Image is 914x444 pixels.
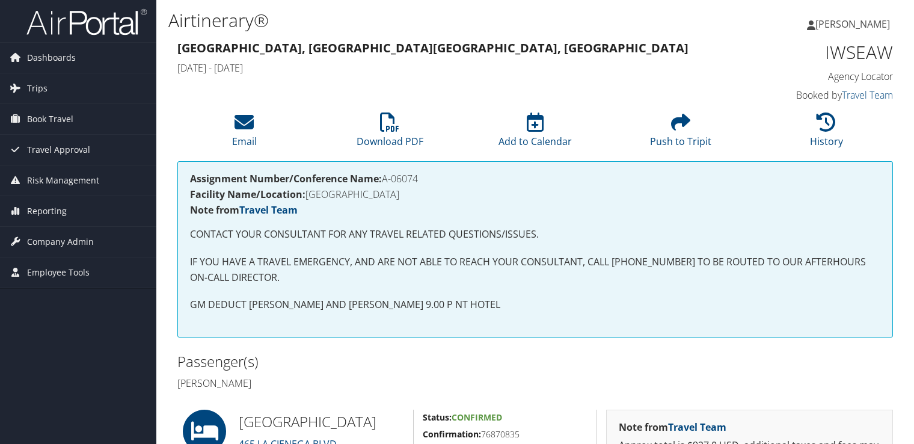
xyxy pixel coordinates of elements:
span: Company Admin [27,227,94,257]
strong: Assignment Number/Conference Name: [190,172,382,185]
span: Book Travel [27,104,73,134]
strong: Note from [190,203,298,217]
a: Email [232,119,257,148]
p: CONTACT YOUR CONSULTANT FOR ANY TRAVEL RELATED QUESTIONS/ISSUES. [190,227,880,242]
img: airportal-logo.png [26,8,147,36]
h2: Passenger(s) [177,351,526,372]
strong: Note from [619,421,726,434]
a: History [810,119,843,148]
h5: 76870835 [423,428,587,440]
a: Add to Calendar [498,119,572,148]
a: Download PDF [357,119,423,148]
a: Push to Tripit [650,119,711,148]
h4: [GEOGRAPHIC_DATA] [190,190,880,199]
h2: [GEOGRAPHIC_DATA] [239,412,404,432]
h1: IWSEAW [728,40,893,65]
span: Reporting [27,196,67,226]
h1: Airtinerary® [168,8,657,33]
a: Travel Team [668,421,726,434]
span: Travel Approval [27,135,90,165]
span: Confirmed [452,412,502,423]
h4: [DATE] - [DATE] [177,61,710,75]
span: Dashboards [27,43,76,73]
a: [PERSON_NAME] [807,6,902,42]
a: Travel Team [239,203,298,217]
h4: Booked by [728,88,893,102]
span: Trips [27,73,48,103]
p: GM DEDUCT [PERSON_NAME] AND [PERSON_NAME] 9.00 P NT HOTEL [190,297,880,313]
p: IF YOU HAVE A TRAVEL EMERGENCY, AND ARE NOT ABLE TO REACH YOUR CONSULTANT, CALL [PHONE_NUMBER] TO... [190,254,880,285]
h4: A-06074 [190,174,880,183]
span: Employee Tools [27,257,90,288]
strong: Status: [423,412,452,423]
h4: Agency Locator [728,70,893,83]
a: Travel Team [842,88,893,102]
strong: Confirmation: [423,428,481,440]
span: [PERSON_NAME] [815,17,890,31]
strong: [GEOGRAPHIC_DATA], [GEOGRAPHIC_DATA] [GEOGRAPHIC_DATA], [GEOGRAPHIC_DATA] [177,40,689,56]
span: Risk Management [27,165,99,196]
h4: [PERSON_NAME] [177,377,526,390]
strong: Facility Name/Location: [190,188,305,201]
